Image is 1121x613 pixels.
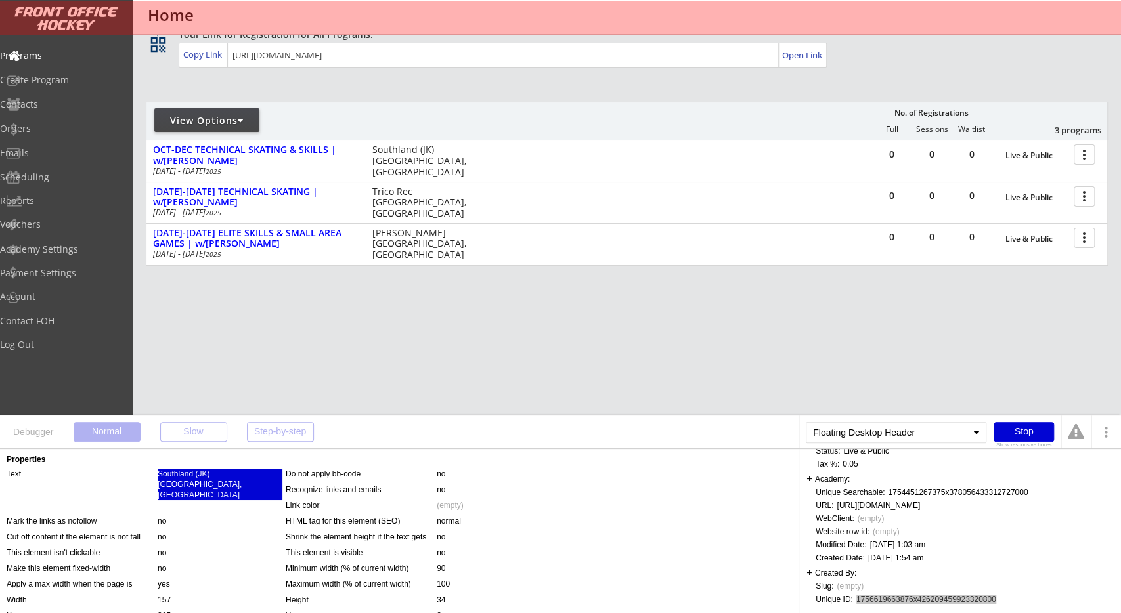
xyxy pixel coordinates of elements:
div: Full [873,125,912,134]
div: Recognize links and emails [286,484,437,493]
div: no [158,547,166,558]
div: Width [7,595,158,603]
div: Waitlist [952,125,992,134]
div: 1756619663876x426209459923320800 [856,595,996,603]
div: 1754451267375x378056433312727000 [888,488,1028,496]
div: (empty) [873,528,900,536]
div: This element is visible [286,547,437,556]
div: HTML tag for this element (SEO) [286,516,437,524]
div: (empty) [837,582,864,590]
div: Shrink the element height if the text gets shorter [286,532,437,540]
div: [DATE] - [DATE] [153,209,354,217]
div: Cut off content if the element is not tall enough [7,532,158,540]
div: 0 [912,150,952,159]
div: no [158,516,166,526]
div: Open Link [782,50,824,61]
div: URL: [816,501,833,509]
div: Southland (JK) [GEOGRAPHIC_DATA], [GEOGRAPHIC_DATA] [372,144,475,177]
div: no [437,469,445,479]
button: more_vert [1074,186,1095,207]
div: 100 [437,579,450,589]
em: 2025 [206,167,221,176]
div: yes [158,579,170,589]
div: [DATE] - [DATE] [153,250,354,258]
div: Trico Rec [GEOGRAPHIC_DATA], [GEOGRAPHIC_DATA] [372,186,475,219]
div: (empty) [857,515,884,522]
div: 0 [912,191,952,200]
div: Slug: [816,582,833,590]
div: Website row id: [816,528,869,536]
button: qr_code [148,35,168,54]
div: Properties [7,455,792,463]
div: [DATE] 1:03 am [869,541,925,549]
div: no [158,532,166,542]
div: Minimum width (% of current width) [286,563,437,572]
div: No. of Registrations [891,108,973,117]
div: [PERSON_NAME] [GEOGRAPHIC_DATA], [GEOGRAPHIC_DATA] [372,228,475,261]
div: 157 [158,595,171,605]
div: Floating Desktop Header [806,422,986,443]
div: 34 [437,595,445,605]
div: Do not apply bb-code [286,469,437,477]
div: 0 [952,232,992,242]
div: WebClient: [816,515,854,522]
div: normal [437,516,461,526]
div: Live & Public [1005,234,1067,243]
div: Stop [994,422,1054,442]
div: Status: [816,447,840,455]
div: 0 [872,150,912,159]
div: Tax %: [816,460,839,468]
div: qr [150,28,165,37]
div: Apply a max width when the page is stretched [7,579,158,587]
button: more_vert [1074,228,1095,248]
div: Unique Searchable: [816,488,885,496]
div: [DATE]-[DATE] ELITE SKILLS & SMALL AREA GAMES | w/[PERSON_NAME] [153,228,358,250]
div: Live & Public [843,447,889,455]
div: View Options [154,114,259,127]
div: 90 [437,563,445,574]
div: 3 programs [1033,124,1101,136]
div: 0 [872,232,912,242]
div: Live & Public [1005,151,1067,160]
div: Height [286,595,437,603]
div: Academy: [806,473,850,483]
div: 0 [872,191,912,200]
div: Southland (JK) [GEOGRAPHIC_DATA], [GEOGRAPHIC_DATA] [158,469,282,500]
div: [URL][DOMAIN_NAME] [837,501,920,509]
em: 2025 [206,249,221,259]
div: Live & Public [1005,193,1067,202]
div: Your Link for Registration for All Programs: [179,28,1067,41]
div: Unique ID: [816,595,853,603]
div: Show responsive boxes [994,442,1054,448]
a: Open Link [782,46,824,64]
div: OCT-DEC TECHNICAL SKATING & SKILLS | w/[PERSON_NAME] [153,144,358,167]
div: no [437,484,445,495]
div: no [437,532,445,542]
div: Link color [286,500,437,509]
div: [DATE] 1:54 am [868,554,923,562]
em: 2025 [206,208,221,217]
div: (empty) [437,500,464,511]
button: more_vert [1074,144,1095,165]
div: 0.05 [843,460,858,468]
div: no [158,563,166,574]
div: Copy Link [183,49,225,60]
div: This element isn't clickable [7,547,158,556]
div: Maximum width (% of current width) [286,579,437,587]
div: [DATE]-[DATE] TECHNICAL SKATING | w/[PERSON_NAME] [153,186,358,209]
div: Created Date: [816,554,865,562]
div: 0 [952,150,992,159]
div: Created By: [806,567,856,577]
div: 0 [912,232,952,242]
div: Make this element fixed-width [7,563,158,572]
div: Modified Date: [816,541,866,549]
div: Sessions [913,125,952,134]
div: Text [7,469,158,477]
div: [DATE] - [DATE] [153,167,354,175]
div: no [437,547,445,558]
div: Mark the links as nofollow [7,516,158,524]
div: 0 [952,191,992,200]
